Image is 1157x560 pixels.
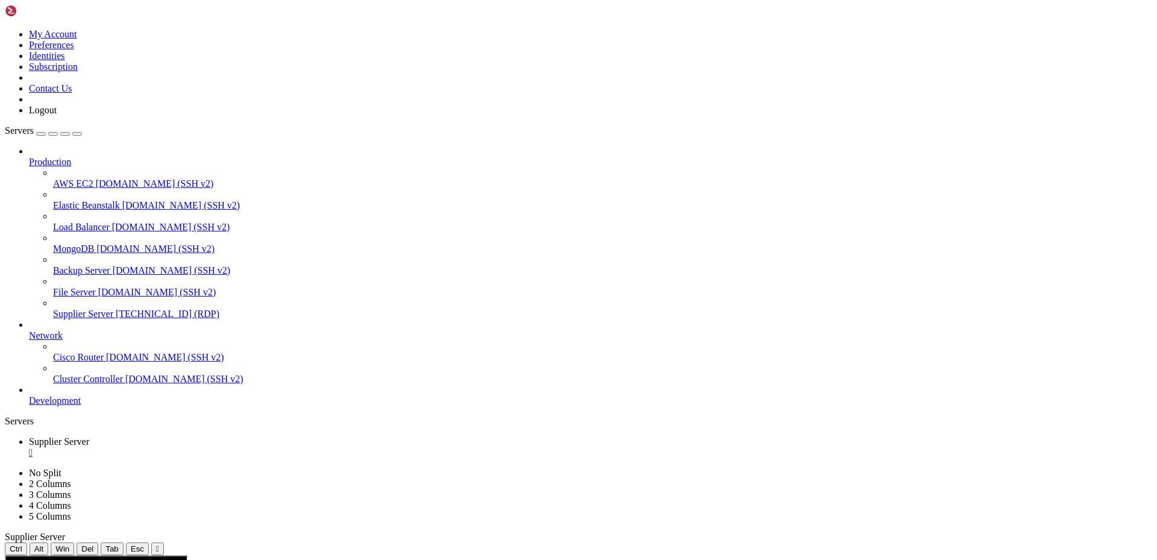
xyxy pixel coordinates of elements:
[29,319,1152,385] li: Network
[131,544,144,553] span: Esc
[29,436,89,447] span: Supplier Server
[53,168,1152,189] li: AWS EC2 [DOMAIN_NAME] (SSH v2)
[53,309,1152,319] a: Supplier Server [TECHNICAL_ID] (RDP)
[53,244,1152,254] a: MongoDB [DOMAIN_NAME] (SSH v2)
[53,222,110,232] span: Load Balancer
[151,543,164,555] button: 
[105,544,119,553] span: Tab
[29,29,77,39] a: My Account
[53,309,113,319] span: Supplier Server
[30,543,49,555] button: Alt
[53,287,96,297] span: File Server
[51,543,74,555] button: Win
[34,544,44,553] span: Alt
[29,479,71,489] a: 2 Columns
[29,511,71,521] a: 5 Columns
[29,395,81,406] span: Development
[98,287,216,297] span: [DOMAIN_NAME] (SSH v2)
[81,544,93,553] span: Del
[29,330,63,341] span: Network
[112,222,230,232] span: [DOMAIN_NAME] (SSH v2)
[29,330,1152,341] a: Network
[5,416,1152,427] div: Servers
[116,309,219,319] span: [TECHNICAL_ID] (RDP)
[29,83,72,93] a: Contact Us
[5,532,65,542] span: Supplier Server
[5,5,74,17] img: Shellngn
[53,222,1152,233] a: Load Balancer [DOMAIN_NAME] (SSH v2)
[53,254,1152,276] li: Backup Server [DOMAIN_NAME] (SSH v2)
[53,352,104,362] span: Cisco Router
[53,276,1152,298] li: File Server [DOMAIN_NAME] (SSH v2)
[29,447,1152,458] a: 
[29,146,1152,319] li: Production
[53,298,1152,319] li: Supplier Server [TECHNICAL_ID] (RDP)
[5,543,27,555] button: Ctrl
[53,200,1152,211] a: Elastic Beanstalk [DOMAIN_NAME] (SSH v2)
[29,105,57,115] a: Logout
[53,341,1152,363] li: Cisco Router [DOMAIN_NAME] (SSH v2)
[29,385,1152,406] li: Development
[29,61,78,72] a: Subscription
[113,265,231,275] span: [DOMAIN_NAME] (SSH v2)
[53,189,1152,211] li: Elastic Beanstalk [DOMAIN_NAME] (SSH v2)
[29,157,71,167] span: Production
[53,363,1152,385] li: Cluster Controller [DOMAIN_NAME] (SSH v2)
[29,436,1152,458] a: Supplier Server
[122,200,240,210] span: [DOMAIN_NAME] (SSH v2)
[5,125,34,136] span: Servers
[53,178,93,189] span: AWS EC2
[53,287,1152,298] a: File Server [DOMAIN_NAME] (SSH v2)
[53,178,1152,189] a: AWS EC2 [DOMAIN_NAME] (SSH v2)
[126,543,149,555] button: Esc
[55,544,69,553] span: Win
[53,265,1152,276] a: Backup Server [DOMAIN_NAME] (SSH v2)
[156,544,159,553] div: 
[77,543,98,555] button: Del
[53,233,1152,254] li: MongoDB [DOMAIN_NAME] (SSH v2)
[29,395,1152,406] a: Development
[29,489,71,500] a: 3 Columns
[29,500,71,511] a: 4 Columns
[101,543,124,555] button: Tab
[53,374,1152,385] a: Cluster Controller [DOMAIN_NAME] (SSH v2)
[53,374,123,384] span: Cluster Controller
[96,178,214,189] span: [DOMAIN_NAME] (SSH v2)
[53,244,94,254] span: MongoDB
[10,544,22,553] span: Ctrl
[125,374,243,384] span: [DOMAIN_NAME] (SSH v2)
[29,51,65,61] a: Identities
[53,200,120,210] span: Elastic Beanstalk
[5,125,82,136] a: Servers
[53,352,1152,363] a: Cisco Router [DOMAIN_NAME] (SSH v2)
[53,211,1152,233] li: Load Balancer [DOMAIN_NAME] (SSH v2)
[29,40,74,50] a: Preferences
[53,265,110,275] span: Backup Server
[96,244,215,254] span: [DOMAIN_NAME] (SSH v2)
[29,468,61,478] a: No Split
[106,352,224,362] span: [DOMAIN_NAME] (SSH v2)
[29,157,1152,168] a: Production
